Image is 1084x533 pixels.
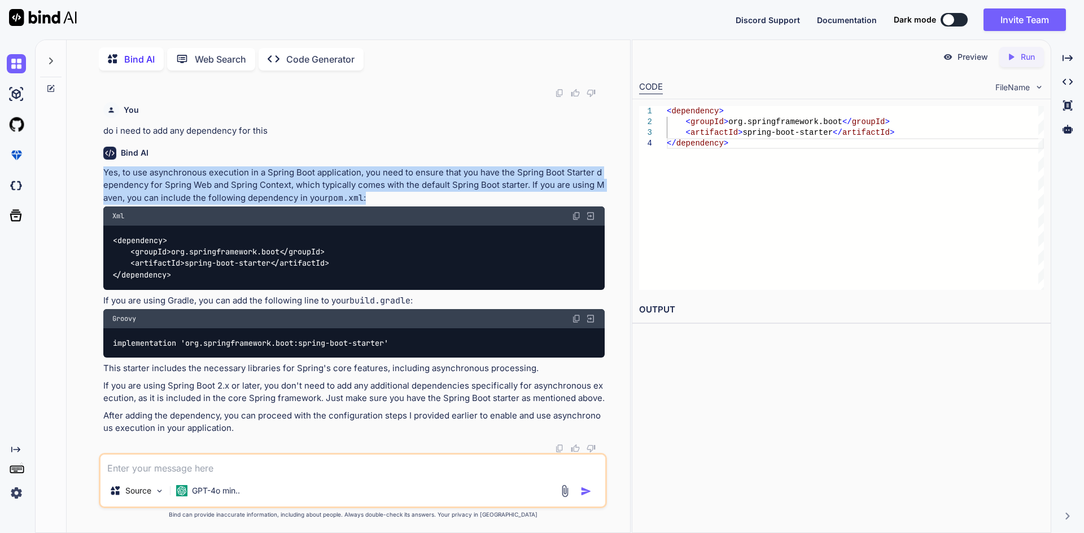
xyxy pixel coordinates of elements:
div: 2 [639,117,652,127]
span: artifactId [842,128,890,137]
img: ai-studio [7,85,26,104]
span: < > [130,258,185,268]
p: If you are using Spring Boot 2.x or later, you don't need to add any additional dependencies spec... [103,380,605,405]
p: Source [125,485,151,496]
p: Run [1021,51,1035,63]
img: copy [555,444,564,453]
button: Discord Support [736,14,800,26]
span: > [723,117,728,126]
div: 3 [639,127,652,138]
img: like [571,89,580,98]
p: This starter includes the necessary libraries for Spring's core features, including asynchronous ... [103,362,605,375]
img: preview [943,52,953,62]
p: Web Search [195,52,246,66]
p: Bind can provide inaccurate information, including about people. Always double-check its answers.... [99,510,607,519]
span: > [738,128,742,137]
div: 4 [639,138,652,149]
span: Groovy [112,314,136,323]
span: Discord Support [736,15,800,25]
span: groupId [851,117,885,126]
span: groupId [690,117,724,126]
img: Open in Browser [585,211,596,221]
p: Bind AI [124,52,155,66]
span: dependency [117,235,163,245]
code: org.springframework.boot spring-boot-starter [112,235,329,281]
span: org.springframework.boot [728,117,842,126]
span: Documentation [817,15,877,25]
span: dependency [671,107,719,116]
span: < [667,107,671,116]
img: attachment [558,484,571,497]
p: After adding the dependency, you can proceed with the configuration steps I provided earlier to e... [103,409,605,435]
img: chat [7,54,26,73]
span: > [719,107,723,116]
p: Yes, to use asynchronous execution in a Spring Boot application, you need to ensure that you have... [103,166,605,205]
span: </ > [270,258,329,268]
code: pom.xml [328,192,364,204]
span: spring-boot-starter [742,128,833,137]
img: Pick Models [155,486,164,496]
img: darkCloudIdeIcon [7,176,26,195]
span: FileName [995,82,1030,93]
img: Bind AI [9,9,77,26]
img: premium [7,146,26,165]
span: artifactId [135,258,180,268]
img: Open in Browser [585,314,596,324]
code: build.gradle [349,295,410,306]
h6: Bind AI [121,147,148,158]
span: > [890,128,894,137]
img: githubLight [7,115,26,134]
span: > [885,117,889,126]
img: copy [572,314,581,323]
span: Dark mode [894,14,936,25]
img: chevron down [1034,82,1044,92]
span: artifactId [690,128,738,137]
span: </ > [112,270,171,280]
span: </ > [279,246,325,257]
span: groupId [289,246,320,257]
p: GPT-4o min.. [192,485,240,496]
button: Documentation [817,14,877,26]
div: 1 [639,106,652,117]
span: < [685,128,690,137]
img: copy [555,89,564,98]
h6: You [124,104,139,116]
span: Xml [112,212,124,221]
div: CODE [639,81,663,94]
h2: OUTPUT [632,297,1051,323]
img: dislike [587,444,596,453]
img: like [571,444,580,453]
span: dependency [676,139,723,148]
span: dependency [121,270,167,280]
p: Preview [958,51,988,63]
p: If you are using Gradle, you can add the following line to your : [103,294,605,307]
p: Code Generator [286,52,355,66]
span: </ [842,117,852,126]
img: icon [580,486,592,497]
span: </ [833,128,842,137]
p: do i need to add any dependency for this [103,125,605,138]
code: implementation 'org.springframework.boot:spring-boot-starter' [112,337,390,349]
span: artifactId [279,258,325,268]
span: </ [667,139,676,148]
button: Invite Team [984,8,1066,31]
span: > [723,139,728,148]
span: groupId [135,246,167,257]
img: copy [572,212,581,221]
span: < [685,117,690,126]
span: < > [130,246,171,257]
img: dislike [587,89,596,98]
span: < > [113,235,167,245]
img: GPT-4o mini [176,485,187,496]
img: settings [7,483,26,503]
